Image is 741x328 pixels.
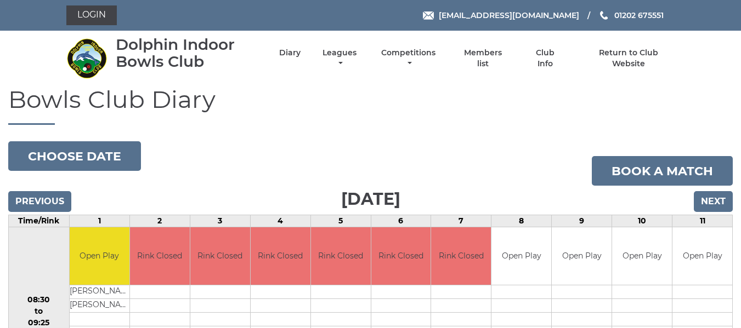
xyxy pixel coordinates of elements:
[190,215,250,227] td: 3
[371,227,431,285] td: Rink Closed
[69,215,129,227] td: 1
[423,11,434,20] img: Email
[582,48,675,69] a: Return to Club Website
[614,10,664,20] span: 01202 675551
[66,5,117,25] a: Login
[251,227,310,285] td: Rink Closed
[8,141,141,171] button: Choose date
[552,215,612,227] td: 9
[279,48,301,58] a: Diary
[528,48,563,69] a: Club Info
[612,227,672,285] td: Open Play
[70,285,129,298] td: [PERSON_NAME]
[431,227,491,285] td: Rink Closed
[379,48,439,69] a: Competitions
[66,38,108,79] img: Dolphin Indoor Bowls Club
[371,215,431,227] td: 6
[598,9,664,21] a: Phone us 01202 675551
[612,215,672,227] td: 10
[130,227,190,285] td: Rink Closed
[672,227,732,285] td: Open Play
[250,215,310,227] td: 4
[70,298,129,312] td: [PERSON_NAME]
[431,215,491,227] td: 7
[423,9,579,21] a: Email [EMAIL_ADDRESS][DOMAIN_NAME]
[694,191,733,212] input: Next
[491,227,551,285] td: Open Play
[190,227,250,285] td: Rink Closed
[129,215,190,227] td: 2
[592,156,733,186] a: Book a match
[310,215,371,227] td: 5
[439,10,579,20] span: [EMAIL_ADDRESS][DOMAIN_NAME]
[311,227,371,285] td: Rink Closed
[320,48,359,69] a: Leagues
[552,227,612,285] td: Open Play
[600,11,608,20] img: Phone us
[70,227,129,285] td: Open Play
[9,215,70,227] td: Time/Rink
[491,215,552,227] td: 8
[457,48,508,69] a: Members list
[8,191,71,212] input: Previous
[672,215,733,227] td: 11
[116,36,260,70] div: Dolphin Indoor Bowls Club
[8,86,733,125] h1: Bowls Club Diary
